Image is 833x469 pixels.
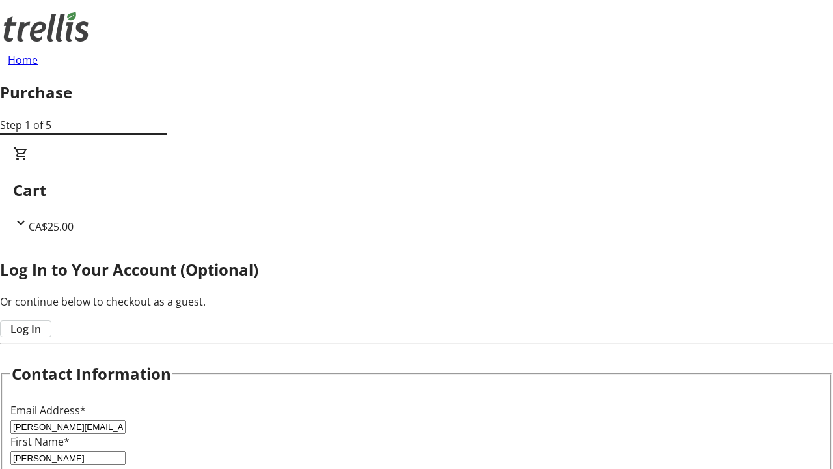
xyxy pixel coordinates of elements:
div: CartCA$25.00 [13,146,820,234]
h2: Cart [13,178,820,202]
span: CA$25.00 [29,220,74,234]
label: First Name* [10,434,70,449]
h2: Contact Information [12,362,171,386]
span: Log In [10,321,41,337]
label: Email Address* [10,403,86,418]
